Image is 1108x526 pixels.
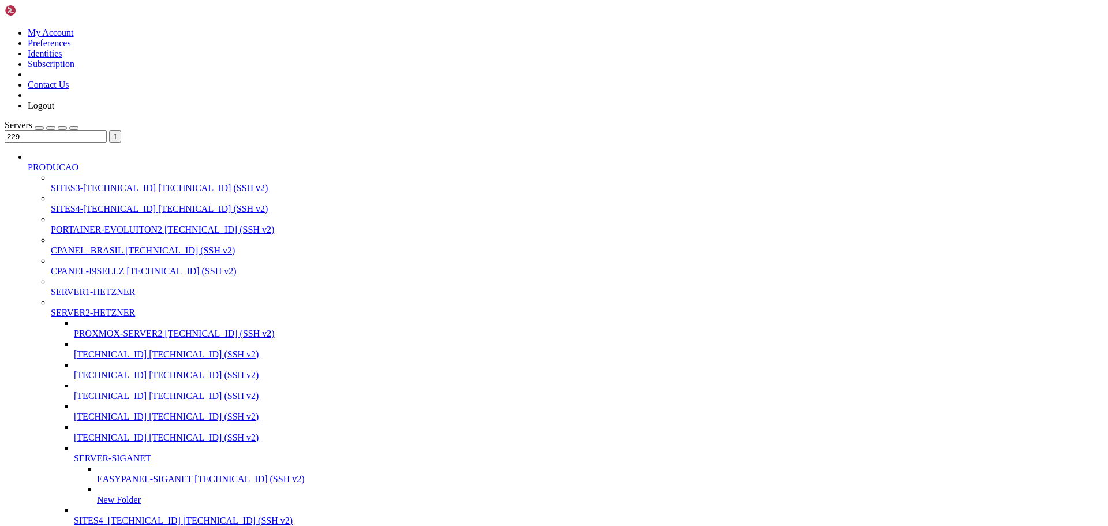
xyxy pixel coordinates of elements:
[125,245,235,255] span: [TECHNICAL_ID] (SSH v2)
[51,308,1103,318] a: SERVER2-HETZNER
[51,225,1103,235] a: PORTAINER-EVOLUITON2 [TECHNICAL_ID] (SSH v2)
[97,474,1103,484] a: EASYPANEL-SIGANET [TECHNICAL_ID] (SSH v2)
[74,339,1103,360] li: [TECHNICAL_ID] [TECHNICAL_ID] (SSH v2)
[158,204,268,214] span: [TECHNICAL_ID] (SSH v2)
[51,245,123,255] span: CPANEL_BRASIL
[74,349,147,359] span: [TECHNICAL_ID]
[74,370,1103,380] a: [TECHNICAL_ID] [TECHNICAL_ID] (SSH v2)
[97,474,192,484] span: EASYPANEL-SIGANET
[74,422,1103,443] li: [TECHNICAL_ID] [TECHNICAL_ID] (SSH v2)
[149,412,259,421] span: [TECHNICAL_ID] (SSH v2)
[5,120,32,130] span: Servers
[164,225,274,234] span: [TECHNICAL_ID] (SSH v2)
[51,183,1103,193] a: SITES3-[TECHNICAL_ID] [TECHNICAL_ID] (SSH v2)
[51,214,1103,235] li: PORTAINER-EVOLUITON2 [TECHNICAL_ID] (SSH v2)
[51,245,1103,256] a: CPANEL_BRASIL [TECHNICAL_ID] (SSH v2)
[28,162,1103,173] a: PRODUCAO
[126,266,236,276] span: [TECHNICAL_ID] (SSH v2)
[97,495,1103,505] a: New Folder
[74,391,147,401] span: [TECHNICAL_ID]
[74,380,1103,401] li: [TECHNICAL_ID] [TECHNICAL_ID] (SSH v2)
[51,225,162,234] span: PORTAINER-EVOLUITON2
[51,256,1103,277] li: CPANEL-I9SELLZ [TECHNICAL_ID] (SSH v2)
[74,412,1103,422] a: [TECHNICAL_ID] [TECHNICAL_ID] (SSH v2)
[74,432,1103,443] a: [TECHNICAL_ID] [TECHNICAL_ID] (SSH v2)
[51,173,1103,193] li: SITES3-[TECHNICAL_ID] [TECHNICAL_ID] (SSH v2)
[51,193,1103,214] li: SITES4-[TECHNICAL_ID] [TECHNICAL_ID] (SSH v2)
[28,38,71,48] a: Preferences
[51,266,1103,277] a: CPANEL-I9SELLZ [TECHNICAL_ID] (SSH v2)
[164,329,274,338] span: [TECHNICAL_ID] (SSH v2)
[5,130,107,143] input: Search...
[149,370,259,380] span: [TECHNICAL_ID] (SSH v2)
[51,204,156,214] span: SITES4-[TECHNICAL_ID]
[74,349,1103,360] a: [TECHNICAL_ID] [TECHNICAL_ID] (SSH v2)
[74,516,1103,526] a: SITES4_[TECHNICAL_ID] [TECHNICAL_ID] (SSH v2)
[109,130,121,143] button: 
[74,432,147,442] span: [TECHNICAL_ID]
[28,100,54,110] a: Logout
[74,329,162,338] span: PROXMOX-SERVER2
[97,495,141,505] span: New Folder
[74,453,151,463] span: SERVER-SIGANET
[51,308,135,318] span: SERVER2-HETZNER
[51,277,1103,297] li: SERVER1-HETZNER
[149,432,259,442] span: [TECHNICAL_ID] (SSH v2)
[149,349,259,359] span: [TECHNICAL_ID] (SSH v2)
[28,49,62,58] a: Identities
[74,360,1103,380] li: [TECHNICAL_ID] [TECHNICAL_ID] (SSH v2)
[74,505,1103,526] li: SITES4_[TECHNICAL_ID] [TECHNICAL_ID] (SSH v2)
[74,443,1103,505] li: SERVER-SIGANET
[51,204,1103,214] a: SITES4-[TECHNICAL_ID] [TECHNICAL_ID] (SSH v2)
[74,329,1103,339] a: PROXMOX-SERVER2 [TECHNICAL_ID] (SSH v2)
[97,484,1103,505] li: New Folder
[28,80,69,89] a: Contact Us
[51,266,124,276] span: CPANEL-I9SELLZ
[74,370,147,380] span: [TECHNICAL_ID]
[51,235,1103,256] li: CPANEL_BRASIL [TECHNICAL_ID] (SSH v2)
[74,401,1103,422] li: [TECHNICAL_ID] [TECHNICAL_ID] (SSH v2)
[5,5,71,16] img: Shellngn
[74,412,147,421] span: [TECHNICAL_ID]
[28,59,74,69] a: Subscription
[51,287,135,297] span: SERVER1-HETZNER
[74,391,1103,401] a: [TECHNICAL_ID] [TECHNICAL_ID] (SSH v2)
[74,453,1103,464] a: SERVER-SIGANET
[5,120,78,130] a: Servers
[51,287,1103,297] a: SERVER1-HETZNER
[149,391,259,401] span: [TECHNICAL_ID] (SSH v2)
[74,318,1103,339] li: PROXMOX-SERVER2 [TECHNICAL_ID] (SSH v2)
[28,28,74,38] a: My Account
[51,183,156,193] span: SITES3-[TECHNICAL_ID]
[28,162,78,172] span: PRODUCAO
[194,474,304,484] span: [TECHNICAL_ID] (SSH v2)
[183,516,293,525] span: [TECHNICAL_ID] (SSH v2)
[74,516,181,525] span: SITES4_[TECHNICAL_ID]
[97,464,1103,484] li: EASYPANEL-SIGANET [TECHNICAL_ID] (SSH v2)
[114,132,117,141] span: 
[158,183,268,193] span: [TECHNICAL_ID] (SSH v2)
